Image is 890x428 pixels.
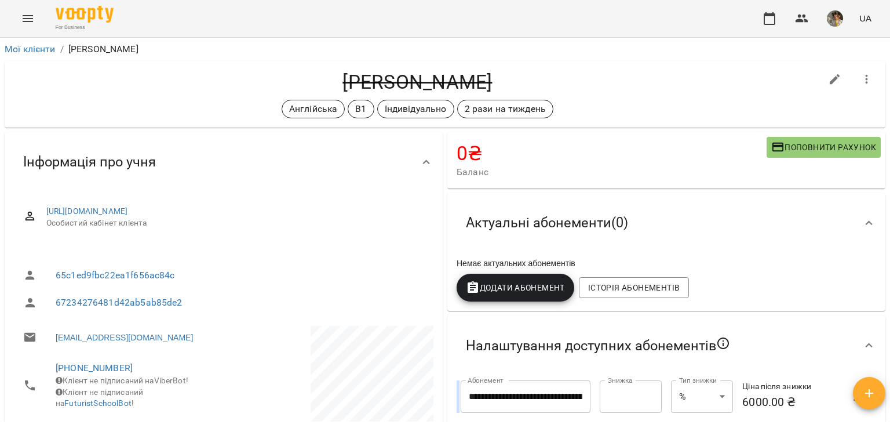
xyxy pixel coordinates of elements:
[355,102,366,116] p: B1
[466,281,565,295] span: Додати Абонемент
[56,297,183,308] a: 67234276481d42ab5ab85de2
[64,398,132,408] a: FuturistSchoolBot
[671,380,733,413] div: %
[859,12,871,24] span: UA
[46,217,424,229] span: Особистий кабінет клієнта
[348,100,374,118] div: B1
[742,380,840,393] h6: Ціна після знижки
[46,206,128,216] a: [URL][DOMAIN_NAME]
[56,362,133,373] a: [PHONE_NUMBER]
[5,132,443,192] div: Інформація про учня
[447,193,885,253] div: Актуальні абонементи(0)
[771,140,876,154] span: Поповнити рахунок
[457,165,767,179] span: Баланс
[68,42,138,56] p: [PERSON_NAME]
[742,393,840,411] h6: 6000.00 ₴
[466,336,730,355] span: Налаштування доступних абонементів
[5,43,56,55] a: Мої клієнти
[56,387,143,408] span: Клієнт не підписаний на !
[377,100,454,118] div: Індивідуально
[457,142,767,165] h4: 0 ₴
[14,5,42,32] button: Menu
[385,102,447,116] p: Індивідуально
[14,70,821,94] h4: [PERSON_NAME]
[5,42,885,56] nav: breadcrumb
[855,8,876,29] button: UA
[466,214,628,232] span: Актуальні абонементи ( 0 )
[282,100,345,118] div: Англійська
[457,274,574,302] button: Додати Абонемент
[767,137,881,158] button: Поповнити рахунок
[588,281,680,295] span: Історія абонементів
[289,102,337,116] p: Англійська
[56,270,175,281] a: 65c1ed9fbc22ea1f656ac84c
[56,376,188,385] span: Клієнт не підписаний на ViberBot!
[447,315,885,376] div: Налаштування доступних абонементів
[60,42,64,56] li: /
[56,332,193,343] a: [EMAIL_ADDRESS][DOMAIN_NAME]
[56,24,114,31] span: For Business
[457,100,554,118] div: 2 рази на тиждень
[454,255,878,271] div: Немає актуальних абонементів
[465,102,546,116] p: 2 рази на тиждень
[716,336,730,350] svg: Якщо не обрано жодного, клієнт зможе побачити всі публічні абонементи
[579,277,689,298] button: Історія абонементів
[23,153,156,171] span: Інформація про учня
[56,6,114,23] img: Voopty Logo
[827,10,843,27] img: 084cbd57bb1921baabc4626302ca7563.jfif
